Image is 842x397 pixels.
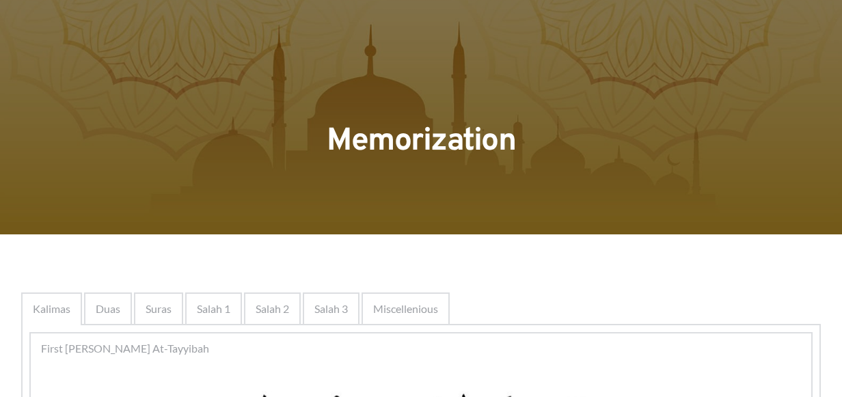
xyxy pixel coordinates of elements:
[96,301,120,317] span: Duas
[327,122,515,162] span: Memorization
[33,301,70,317] span: Kalimas
[197,301,230,317] span: Salah 1
[146,301,172,317] span: Suras
[373,301,438,317] span: Miscellenious
[314,301,348,317] span: Salah 3
[41,340,209,357] span: First [PERSON_NAME] At-Tayyibah
[256,301,289,317] span: Salah 2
